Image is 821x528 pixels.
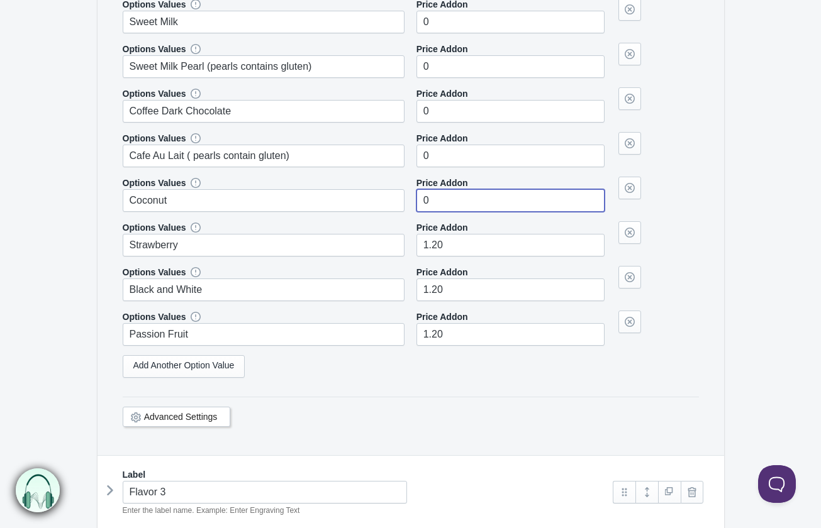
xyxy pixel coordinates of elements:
[416,145,605,167] input: 1.20
[416,11,605,33] input: 1.20
[123,266,186,278] label: Options Values
[416,100,605,123] input: 1.20
[123,506,300,515] em: Enter the label name. Example: Enter Engraving Text
[416,221,468,234] label: Price Addon
[123,311,186,323] label: Options Values
[123,132,186,145] label: Options Values
[123,355,245,378] a: Add Another Option Value
[416,189,605,212] input: 1.20
[416,311,468,323] label: Price Addon
[416,266,468,278] label: Price Addon
[416,177,468,189] label: Price Addon
[144,412,218,422] a: Advanced Settings
[123,177,186,189] label: Options Values
[416,323,605,346] input: 1.20
[416,55,605,78] input: 1.20
[416,132,468,145] label: Price Addon
[123,87,186,100] label: Options Values
[123,43,186,55] label: Options Values
[16,469,60,513] img: bxm.png
[416,87,468,100] label: Price Addon
[416,278,605,301] input: 1.20
[416,234,605,256] input: 1.20
[123,221,186,234] label: Options Values
[416,43,468,55] label: Price Addon
[758,465,796,503] iframe: Toggle Customer Support
[123,468,146,481] label: Label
